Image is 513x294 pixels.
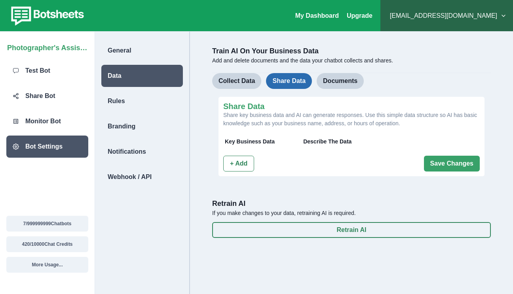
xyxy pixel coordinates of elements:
[6,5,86,27] img: botsheets-logo.png
[108,172,152,182] p: Webhook / API
[95,141,189,163] a: Notifications
[347,12,372,19] a: Upgrade
[212,46,491,57] p: Train AI On Your Business Data
[95,40,189,62] a: General
[6,216,88,232] button: 7/999999999Chatbots
[223,102,480,111] h2: Share Data
[25,66,50,75] p: Test Bot
[108,96,125,106] p: Rules
[95,166,189,188] a: Webhook / API
[266,73,312,89] button: Share Data
[212,198,491,209] p: Retrain AI
[212,57,491,65] p: Add and delete documents and the data your chatbot collects and shares.
[6,257,88,273] button: More Usage...
[95,90,189,112] a: Rules
[212,222,491,238] button: Retrain AI
[95,65,189,87] a: Data
[317,73,364,89] button: Documents
[108,147,146,156] p: Notifications
[6,236,88,252] button: 420/10000Chat Credits
[108,46,131,55] p: General
[108,71,122,81] p: Data
[212,73,261,89] button: Collect Data
[108,122,135,131] p: Branding
[223,111,480,128] p: Share key business data and AI can generate responses. Use this simple data structure so AI has b...
[424,156,480,171] button: Save Changes
[212,209,491,217] p: If you make changes to your data, retraining AI is required.
[387,8,507,24] button: [EMAIL_ADDRESS][DOMAIN_NAME]
[303,138,452,146] p: Describe The Data
[95,115,189,138] a: Branding
[7,40,87,53] p: Photographer's Assistant
[223,156,254,171] button: + Add
[225,138,299,146] p: Key Business Data
[25,117,61,126] p: Monitor Bot
[25,142,63,151] p: Bot Settings
[25,91,55,101] p: Share Bot
[295,12,339,19] a: My Dashboard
